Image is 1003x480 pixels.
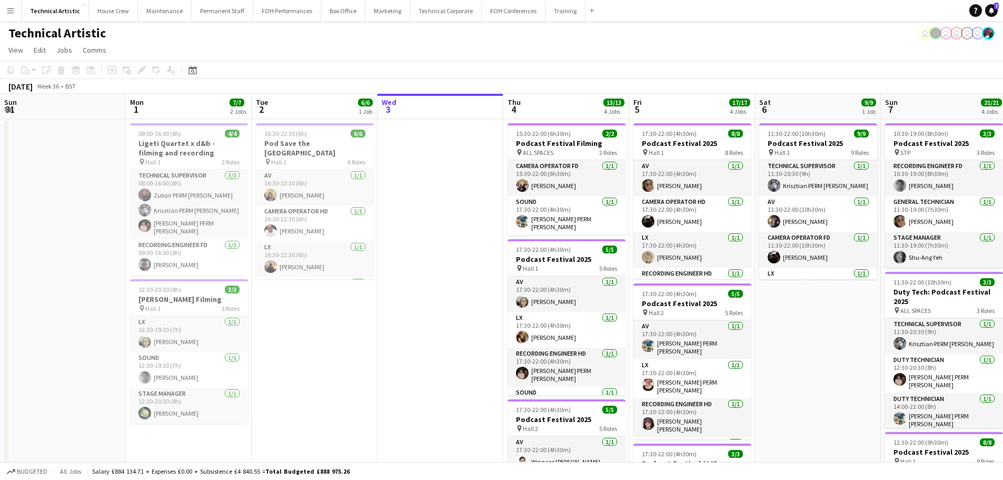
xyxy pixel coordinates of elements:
span: Hall 1 [271,158,286,166]
app-card-role: Technical Supervisor1/111:30-20:30 (9h)Krisztian PERM [PERSON_NAME] [759,160,877,196]
app-card-role: Sound1/1 [508,387,625,423]
div: 4 Jobs [604,107,624,115]
span: 17:30-22:00 (4h30m) [642,130,697,138]
h3: Ligeti Quartet x d&b - filming and recording [130,139,248,158]
app-card-role: Stage Manager1/111:30-19:00 (7h30m)Shu-Ang Yeh [885,232,1003,268]
span: 4 [506,103,521,115]
span: 3/3 [728,450,743,458]
span: Tue [256,97,268,107]
span: 3/3 [980,278,995,286]
span: 7 [883,103,898,115]
div: 1 Job [862,107,876,115]
span: Week 36 [35,82,61,90]
button: Box Office [321,1,365,21]
app-card-role: LX1/116:30-22:30 (6h)[PERSON_NAME] [256,241,374,277]
span: 3 [380,103,396,115]
span: 6 Roles [347,158,365,166]
span: 6/6 [351,130,365,138]
span: 6 [758,103,771,115]
app-card-role: LX1/111:30-22:00 (10h30m) [759,268,877,303]
app-job-card: 17:30-22:00 (4h30m)5/5Podcast Festival 2025 Hall 25 RolesAV1/117:30-22:00 (4h30m)[PERSON_NAME] PE... [633,283,751,439]
app-card-role: Camera Operator HD1/117:30-22:00 (4h30m)[PERSON_NAME] [633,196,751,232]
div: 16:30-22:30 (6h)6/6Pod Save the [GEOGRAPHIC_DATA] Hall 16 RolesAV1/116:30-22:30 (6h)[PERSON_NAME]... [256,123,374,279]
span: Sun [4,97,17,107]
span: Hall 1 [145,158,161,166]
span: All jobs [58,467,83,475]
button: Budgeted [5,466,49,477]
button: Permanent Staff [192,1,253,21]
span: Hall 2 [523,425,538,433]
app-job-card: 15:30-22:00 (6h30m)2/2Podcast Festival Filming ALL SPACES2 RolesCamera Operator FD1/115:30-22:00 ... [508,123,625,235]
app-job-card: 11:30-22:00 (10h30m)9/9Podcast Festival 2025 Hall 19 RolesTechnical Supervisor1/111:30-20:30 (9h)... [759,123,877,279]
app-card-role: Stage Manager1/112:30-20:30 (8h)[PERSON_NAME] [130,388,248,424]
app-card-role: AV1/117:30-22:00 (4h30m)[PERSON_NAME] PERM [PERSON_NAME] [633,320,751,359]
span: 16:30-22:30 (6h) [264,130,307,138]
h3: Podcast Festival 2025 [508,415,625,424]
app-card-role: Duty Technician1/112:30-20:30 (8h)[PERSON_NAME] PERM [PERSON_NAME] [885,354,1003,393]
span: Mon [130,97,144,107]
span: 15:30-22:00 (6h30m) [516,130,571,138]
div: 4 Jobs [981,107,1001,115]
app-user-avatar: Abby Hubbard [950,27,963,40]
button: FOH Conferences [482,1,545,21]
app-user-avatar: Sally PERM Pochciol [940,27,952,40]
app-card-role: Sound1/1 [633,437,751,473]
span: 3 Roles [977,149,995,156]
span: 5 Roles [725,309,743,317]
button: Technical Artistic [22,1,89,21]
span: 11:30-22:00 (10h30m) [768,130,826,138]
span: 9 Roles [851,149,869,156]
span: Fri [633,97,642,107]
span: 9/9 [854,130,869,138]
app-job-card: 10:30-19:00 (8h30m)3/3Podcast Festival 2025 STP3 RolesRecording Engineer FD1/110:30-19:00 (8h30m)... [885,123,1003,268]
span: Hall 1 [145,305,161,312]
app-user-avatar: Nathan PERM Birdsall [919,27,931,40]
h3: Podcast Festival 2025 [508,254,625,264]
app-card-role: Recording Engineer FD1/108:00-16:00 (8h)[PERSON_NAME] [130,239,248,275]
span: Wed [382,97,396,107]
app-card-role: AV1/117:30-22:00 (4h30m)Wing sze [PERSON_NAME] [508,436,625,472]
span: 9/9 [861,99,876,106]
span: 2 [254,103,268,115]
app-card-role: Recording Engineer HD1/117:30-22:00 (4h30m) [633,268,751,307]
div: 4 Jobs [730,107,750,115]
app-card-role: LX1/117:30-22:00 (4h30m)[PERSON_NAME] [508,312,625,348]
span: 3/3 [980,130,995,138]
app-card-role: Recording Engineer HD1/1 [256,277,374,316]
app-job-card: 12:30-20:30 (8h)3/3[PERSON_NAME] Filming Hall 13 RolesLX1/112:30-19:30 (7h)[PERSON_NAME]Sound1/11... [130,279,248,424]
app-card-role: AV1/117:30-22:00 (4h30m)[PERSON_NAME] [633,160,751,196]
span: 4/4 [225,130,240,138]
span: 3 Roles [977,307,995,315]
span: 17:30-22:00 (4h30m) [642,450,697,458]
app-card-role: AV1/116:30-22:30 (6h)[PERSON_NAME] [256,170,374,205]
span: Hall 1 [649,149,664,156]
span: 5/5 [728,290,743,298]
button: Marketing [365,1,410,21]
app-card-role: Duty Technician1/114:00-22:00 (8h)[PERSON_NAME] PERM [PERSON_NAME] [885,393,1003,432]
div: 2 Jobs [230,107,246,115]
span: 2 Roles [599,149,617,156]
span: 8 Roles [725,149,743,156]
div: [DATE] [8,81,33,92]
span: 5/5 [602,406,617,414]
app-card-role: Camera Operator FD1/111:30-22:00 (10h30m)[PERSON_NAME] [759,232,877,268]
app-card-role: Recording Engineer HD1/117:30-22:00 (4h30m)[PERSON_NAME] [PERSON_NAME] [633,398,751,437]
app-card-role: Recording Engineer FD1/110:30-19:00 (8h30m)[PERSON_NAME] [885,160,1003,196]
app-card-role: Camera Operator FD1/115:30-22:00 (6h30m)[PERSON_NAME] [508,160,625,196]
a: Jobs [52,43,76,57]
app-job-card: 17:30-22:00 (4h30m)8/8Podcast Festival 2025 Hall 18 RolesAV1/117:30-22:00 (4h30m)[PERSON_NAME]Cam... [633,123,751,279]
app-job-card: 08:00-16:00 (8h)4/4Ligeti Quartet x d&b - filming and recording Hall 12 RolesTechnical Supervisor... [130,123,248,275]
app-card-role: Sound1/117:30-22:00 (4h30m)[PERSON_NAME] PERM [PERSON_NAME] [508,196,625,235]
h3: Podcast Festival 2025 [633,139,751,148]
span: 11:30-22:00 (10h30m) [893,278,951,286]
app-card-role: LX1/112:30-19:30 (7h)[PERSON_NAME] [130,316,248,352]
span: 17:30-22:00 (4h30m) [516,406,571,414]
span: 7 [994,3,999,9]
span: 2 Roles [222,158,240,166]
button: Maintenance [138,1,192,21]
app-user-avatar: Liveforce Admin [961,27,974,40]
h1: Technical Artistic [8,25,106,41]
app-job-card: 11:30-22:00 (10h30m)3/3Duty Tech: Podcast Festival 2025 ALL SPACES3 RolesTechnical Supervisor1/11... [885,272,1003,428]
